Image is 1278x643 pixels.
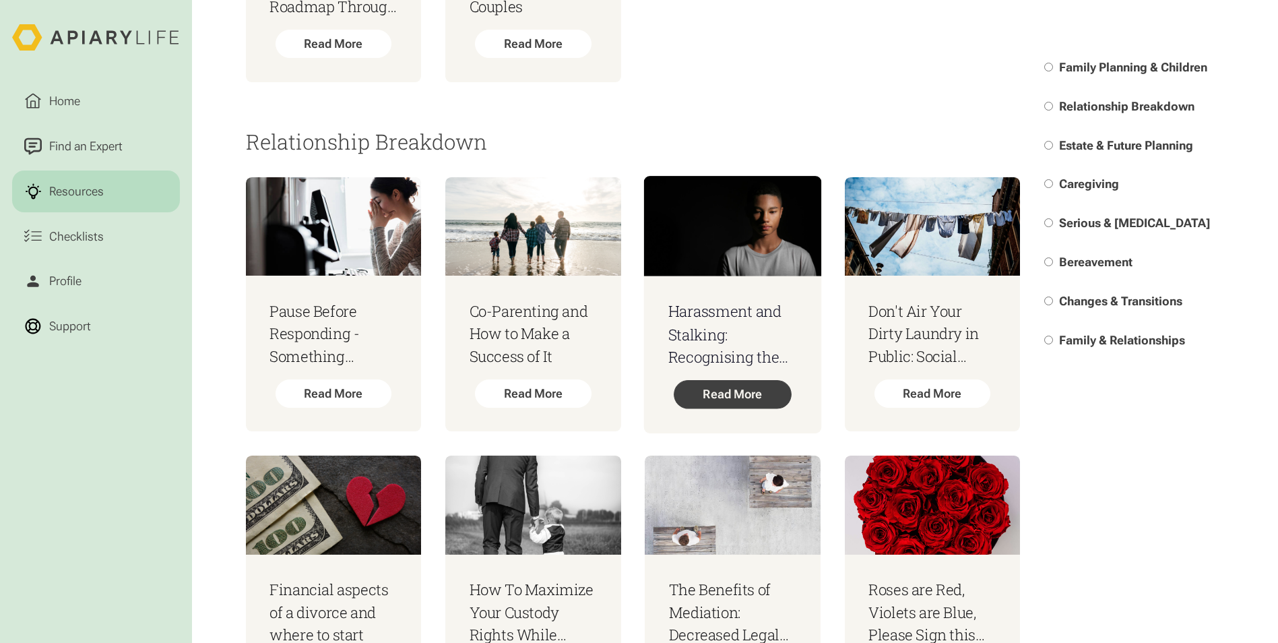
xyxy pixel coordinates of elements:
div: Read More [475,30,591,58]
input: Family & Relationships [1044,336,1053,344]
div: Read More [276,379,391,408]
span: Serious & [MEDICAL_DATA] [1059,216,1210,230]
div: Read More [874,379,990,408]
input: Bereavement [1044,257,1053,266]
div: Read More [475,379,591,408]
div: Resources [46,183,107,201]
a: Harassment and Stalking: Recognising the SignsRead More [644,176,821,433]
span: Bereavement [1059,255,1132,269]
input: Estate & Future Planning [1044,141,1053,150]
input: Caregiving [1044,179,1053,188]
input: Serious & [MEDICAL_DATA] [1044,218,1053,227]
a: Find an Expert [12,125,180,167]
h3: Harassment and Stalking: Recognising the Signs [668,300,797,368]
span: Relationship Breakdown [1059,99,1194,113]
div: Checklists [46,227,107,245]
input: Family Planning & Children [1044,63,1053,71]
span: Estate & Future Planning [1059,138,1193,152]
span: Family & Relationships [1059,333,1185,347]
div: Support [46,317,94,336]
div: Read More [276,30,391,58]
div: Find an Expert [46,137,126,156]
span: Family Planning & Children [1059,60,1207,74]
a: Home [12,80,180,122]
h3: Co-Parenting and How to Make a Success of It [470,300,598,367]
h3: Don't Air Your Dirty Laundry in Public: Social Media and Divorce [868,300,996,367]
div: Read More [674,380,792,408]
a: Pause Before Responding - Something Unexpected Might EmergeRead More [246,177,422,432]
a: Profile [12,260,180,302]
input: Relationship Breakdown [1044,102,1053,111]
a: Don't Air Your Dirty Laundry in Public: Social Media and DivorceRead More [845,177,1021,432]
span: Changes & Transitions [1059,294,1182,308]
a: Co-Parenting and How to Make a Success of ItRead More [445,177,621,432]
div: Home [46,92,84,111]
h2: Relationship Breakdown [246,130,1021,153]
input: Changes & Transitions [1044,297,1053,305]
a: Resources [12,171,180,212]
a: Support [12,305,180,347]
h3: Pause Before Responding - Something Unexpected Might Emerge [269,300,397,367]
div: Profile [46,272,85,290]
a: Checklists [12,216,180,257]
span: Caregiving [1059,177,1119,191]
